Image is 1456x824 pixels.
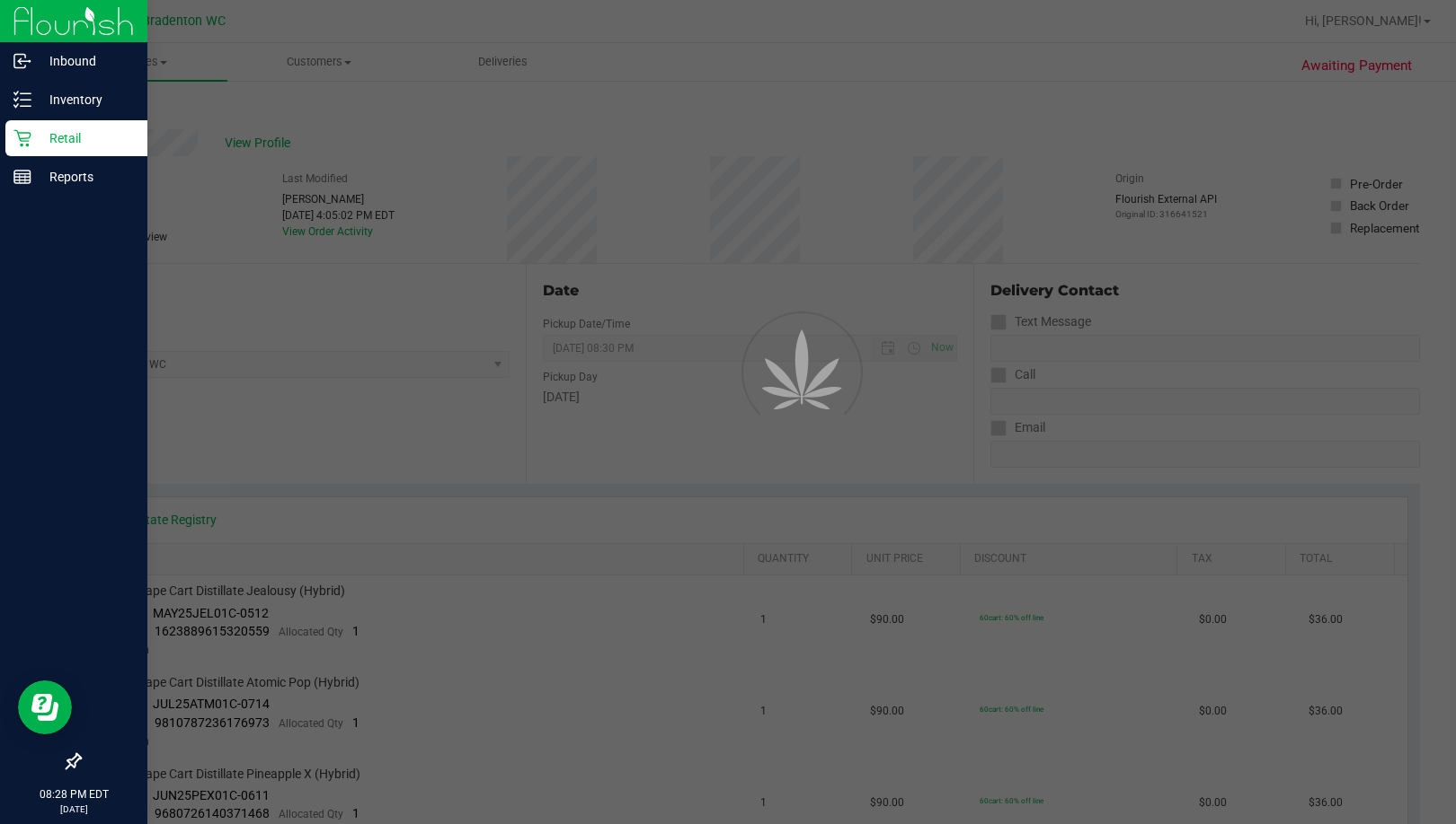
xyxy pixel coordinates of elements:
[18,680,72,734] iframe: Resource center
[31,89,139,110] p: Inventory
[13,168,31,186] inline-svg: Reports
[13,52,31,70] inline-svg: Inbound
[31,50,139,72] p: Inbound
[31,166,139,188] p: Reports
[31,127,139,149] p: Retail
[8,802,139,816] p: [DATE]
[13,129,31,147] inline-svg: Retail
[13,91,31,109] inline-svg: Inventory
[8,786,139,802] p: 08:28 PM EDT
